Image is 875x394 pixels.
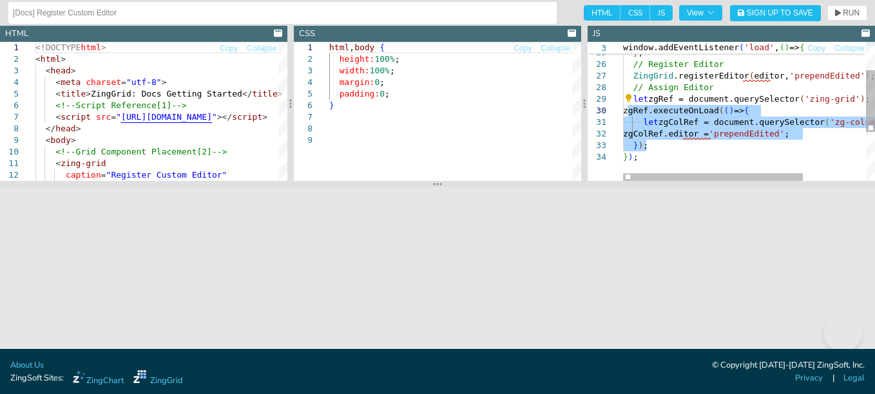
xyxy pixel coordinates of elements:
[774,42,780,52] span: ,
[71,66,76,75] span: >
[294,123,312,135] div: 8
[35,54,41,64] span: <
[739,42,744,52] span: (
[709,129,784,138] span: 'prependEdited'
[219,42,238,55] button: Copy
[789,71,865,80] span: 'prependEdited'
[294,77,312,88] div: 4
[588,105,606,117] div: 30
[10,372,64,384] span: ZingSoft Sites:
[10,359,44,371] a: About Us
[823,313,862,352] iframe: Toggle Customer Support
[278,89,283,98] span: >
[354,42,374,52] span: body
[340,77,375,87] span: margin:
[638,140,643,150] span: )
[395,54,400,64] span: ;
[643,117,658,127] span: let
[784,42,789,52] span: )
[61,54,66,64] span: >
[294,111,312,123] div: 7
[212,112,217,122] span: "
[712,359,865,372] div: © Copyright [DATE]-[DATE] ZingSoft, Inc.
[55,124,75,133] span: head
[35,42,81,52] span: <!DOCTYPE
[101,42,106,52] span: >
[807,44,825,52] span: Copy
[643,140,648,150] span: ;
[55,158,61,168] span: <
[76,124,81,133] span: >
[588,128,606,140] div: 32
[633,94,648,104] span: let
[380,42,385,52] span: {
[162,77,167,87] span: >
[86,89,91,98] span: >
[628,152,633,162] span: )
[834,42,865,55] button: Collapse
[340,66,370,75] span: width:
[865,94,870,104] span: ;
[800,42,805,52] span: {
[61,158,106,168] span: zing-grid
[744,42,774,52] span: 'load'
[724,106,729,115] span: (
[61,77,81,87] span: meta
[623,152,628,162] span: }
[588,70,606,82] div: 27
[789,42,800,52] span: =>
[46,66,51,75] span: <
[747,9,813,17] span: Sign Up to Save
[41,54,61,64] span: html
[220,44,238,52] span: Copy
[719,106,724,115] span: (
[246,42,278,55] button: Collapse
[340,89,380,98] span: padding:
[633,152,639,162] span: ;
[55,112,61,122] span: <
[588,42,606,54] span: 3
[232,112,262,122] span: script
[96,112,111,122] span: src
[541,44,571,52] span: Collapse
[55,147,227,156] span: <!--Grid Component Placement[2]-->
[588,82,606,93] div: 28
[217,112,232,122] span: ></
[860,94,865,104] span: )
[633,59,724,69] span: // Register Editor
[588,93,606,105] div: 29
[588,151,606,163] div: 34
[111,112,116,122] span: =
[329,42,349,52] span: html
[374,54,394,64] span: 100%
[633,71,674,80] span: ZingGrid
[106,170,227,180] span: "Register Custom Editor"
[55,89,61,98] span: <
[730,5,821,21] button: Sign Up to Save
[55,77,61,87] span: <
[46,135,51,145] span: <
[825,117,830,127] span: (
[101,170,106,180] span: =
[247,44,277,52] span: Collapse
[648,94,800,104] span: zgRef = document.querySelector
[81,42,101,52] span: html
[299,28,315,40] div: CSS
[623,106,719,115] span: zgRef.executeOnLoad
[588,117,606,128] div: 31
[133,370,182,387] a: ZingGrid
[380,89,385,98] span: 0
[755,71,790,80] span: editor,
[46,124,56,133] span: </
[749,71,755,80] span: (
[588,140,606,151] div: 33
[50,135,70,145] span: body
[13,3,552,23] input: Untitled Demo
[294,53,312,65] div: 2
[784,129,789,138] span: ;
[121,112,212,122] span: [URL][DOMAIN_NAME]
[329,100,334,110] span: }
[865,71,870,80] span: )
[71,135,76,145] span: >
[294,42,312,53] div: 1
